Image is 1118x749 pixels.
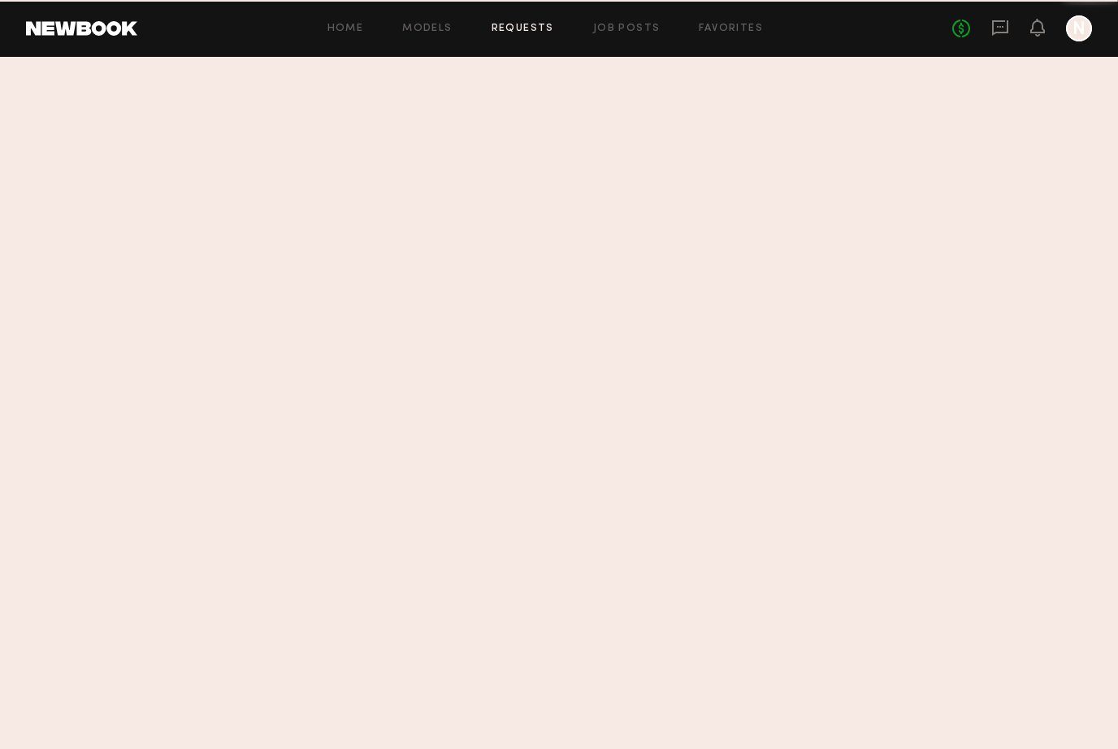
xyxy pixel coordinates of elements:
[593,24,661,34] a: Job Posts
[1066,15,1092,41] a: N
[492,24,554,34] a: Requests
[699,24,763,34] a: Favorites
[327,24,364,34] a: Home
[402,24,452,34] a: Models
